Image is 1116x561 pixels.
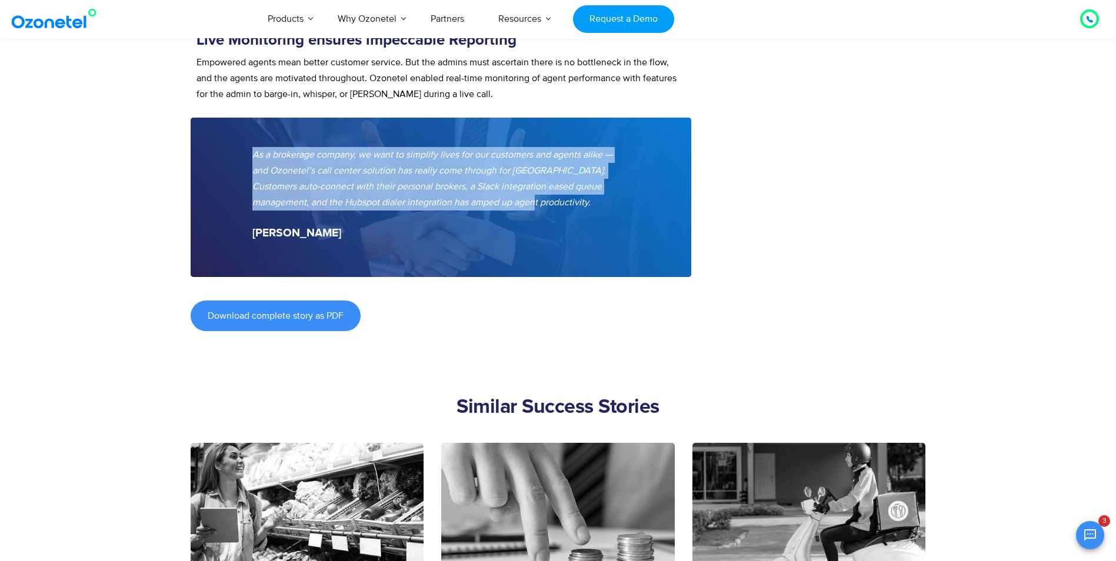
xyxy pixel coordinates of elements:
[191,300,361,331] a: Download complete story as PDF
[252,147,630,211] p: As a brokerage company, we want to simplify lives for our customers and agents alike — and Ozonet...
[1076,521,1104,549] button: Open chat
[191,396,926,419] h2: Similar Success Stories
[196,56,677,100] span: Empowered agents mean better customer service. But the admins must ascertain there is no bottlene...
[208,311,344,320] span: Download complete story as PDF
[1098,515,1110,527] span: 3
[196,32,517,48] b: Live Monitoring ensures impeccable Reporting
[573,5,674,33] a: Request a Demo
[252,228,341,239] strong: [PERSON_NAME]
